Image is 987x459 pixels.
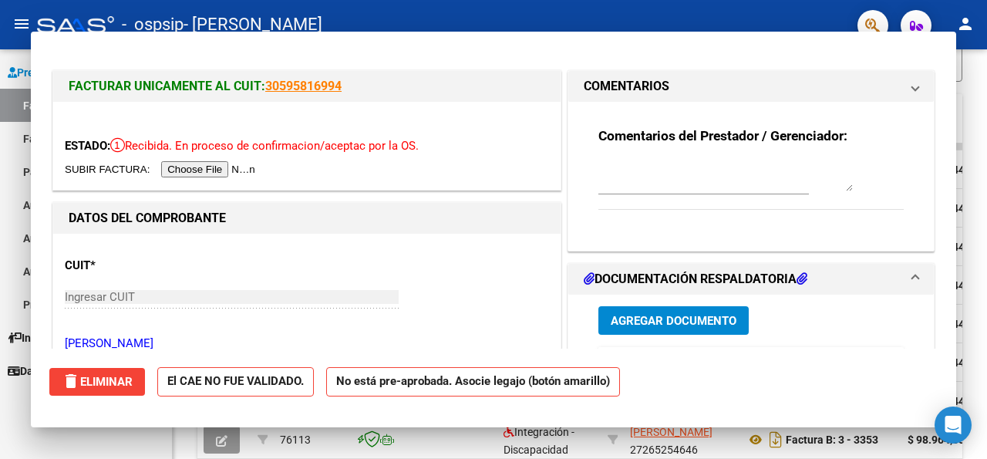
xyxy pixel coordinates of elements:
[157,367,314,397] strong: El CAE NO FUE VALIDADO.
[568,102,934,251] div: COMENTARIOS
[598,347,637,380] datatable-header-cell: ID
[62,372,80,390] mat-icon: delete
[62,375,133,389] span: Eliminar
[65,335,549,353] p: [PERSON_NAME]
[584,270,807,289] h1: DOCUMENTACIÓN RESPALDATORIA
[935,407,972,444] div: Open Intercom Messenger
[122,8,184,42] span: - ospsip
[630,426,712,438] span: [PERSON_NAME]
[326,367,620,397] strong: No está pre-aprobada. Asocie legajo (botón amarillo)
[786,434,878,446] strong: Factura B: 3 - 3353
[69,79,265,93] span: FACTURAR UNICAMENTE AL CUIT:
[611,314,736,328] span: Agregar Documento
[637,347,753,380] datatable-header-cell: Documento
[12,15,31,33] mat-icon: menu
[568,71,934,102] mat-expansion-panel-header: COMENTARIOS
[65,257,210,275] p: CUIT
[184,8,322,42] span: - [PERSON_NAME]
[584,77,669,96] h1: COMENTARIOS
[853,347,930,380] datatable-header-cell: Subido
[568,264,934,295] mat-expansion-panel-header: DOCUMENTACIÓN RESPALDATORIA
[598,128,847,143] strong: Comentarios del Prestador / Gerenciador:
[753,347,853,380] datatable-header-cell: Usuario
[8,329,79,346] span: Instructivos
[956,15,975,33] mat-icon: person
[280,434,311,446] span: 76113
[8,64,148,81] span: Prestadores / Proveedores
[766,427,786,452] i: Descargar documento
[598,306,749,335] button: Agregar Documento
[110,139,419,153] span: Recibida. En proceso de confirmacion/aceptac por la OS.
[49,368,145,396] button: Eliminar
[265,79,342,93] a: 30595816994
[8,363,109,380] span: Datos de contacto
[69,211,226,225] strong: DATOS DEL COMPROBANTE
[908,434,965,446] strong: $ 98.964,88
[630,424,733,456] div: 27265254646
[65,139,110,153] span: ESTADO:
